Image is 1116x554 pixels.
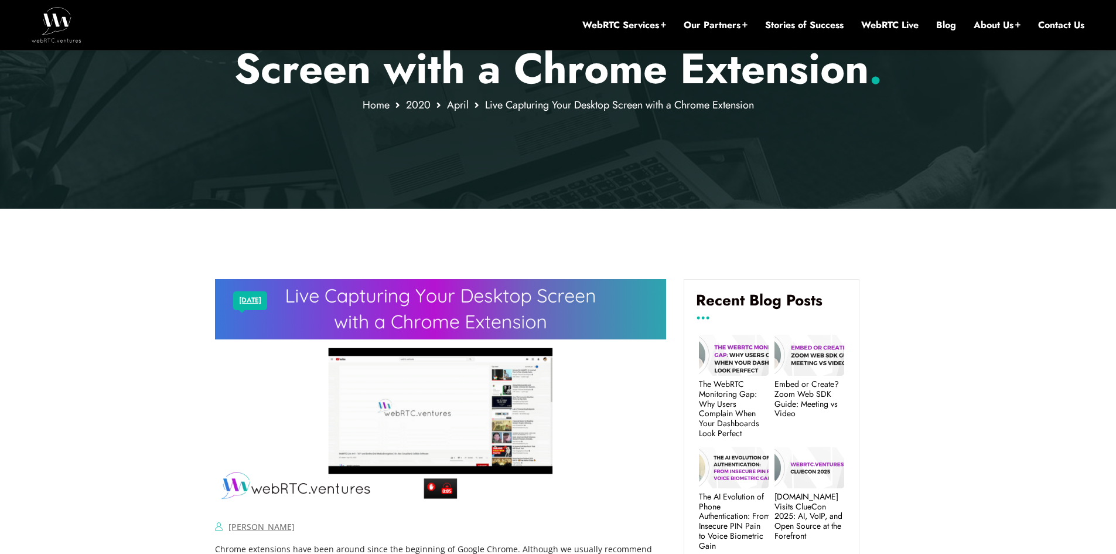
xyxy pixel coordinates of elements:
[485,97,754,113] span: Live Capturing Your Desktop Screen with a Chrome Extension
[696,291,847,318] h4: Recent Blog Posts
[363,97,390,113] a: Home
[447,97,469,113] a: April
[774,379,844,419] a: Embed or Create? Zoom Web SDK Guide: Meeting vs Video
[228,521,295,532] a: [PERSON_NAME]
[406,97,431,113] a: 2020
[869,38,882,99] span: .
[582,19,666,32] a: WebRTC Services
[974,19,1021,32] a: About Us
[32,7,81,42] img: WebRTC.ventures
[239,293,261,308] a: [DATE]
[699,379,769,439] a: The WebRTC Monitoring Gap: Why Users Complain When Your Dashboards Look Perfect
[699,492,769,551] a: The AI Evolution of Phone Authentication: From Insecure PIN Pain to Voice Biometric Gain
[765,19,844,32] a: Stories of Success
[1038,19,1084,32] a: Contact Us
[936,19,956,32] a: Blog
[774,492,844,541] a: [DOMAIN_NAME] Visits ClueCon 2025: AI, VoIP, and Open Source at the Forefront
[684,19,748,32] a: Our Partners
[861,19,919,32] a: WebRTC Live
